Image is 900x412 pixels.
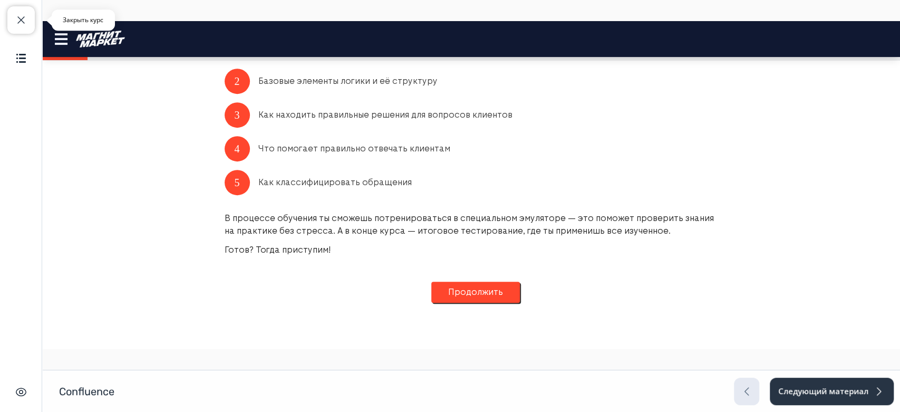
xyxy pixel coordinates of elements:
[42,21,900,349] iframe: https://go.teachbase.ru/listeners/scorm_pack/course_sessions/preview/scorms/165189/launch?allow_f...
[15,52,27,64] img: Содержание
[182,81,208,107] div: 3
[216,55,395,65] span: Базовые элементы логики и её структуру
[216,122,408,132] span: Что помогает правильно отвечать клиентам
[182,149,208,174] div: 5
[182,115,208,140] div: 4
[15,386,27,398] img: Скрыть интерфейс
[58,16,109,24] p: Закрыть курс
[59,385,114,398] h1: Confluence
[7,6,35,34] button: Закрыть курс
[182,224,288,234] span: Готов? Тогда приступим!
[770,378,894,405] button: Следующий материал
[216,89,470,99] span: Как находить правильные решения для вопросов клиентов
[182,192,672,215] span: В процессе обучения ты сможешь потренироваться в специальном эмуляторе — это поможет проверить зн...
[389,261,478,282] button: Продолжить
[216,156,370,166] span: Как классифицировать обращения
[182,47,208,73] div: 2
